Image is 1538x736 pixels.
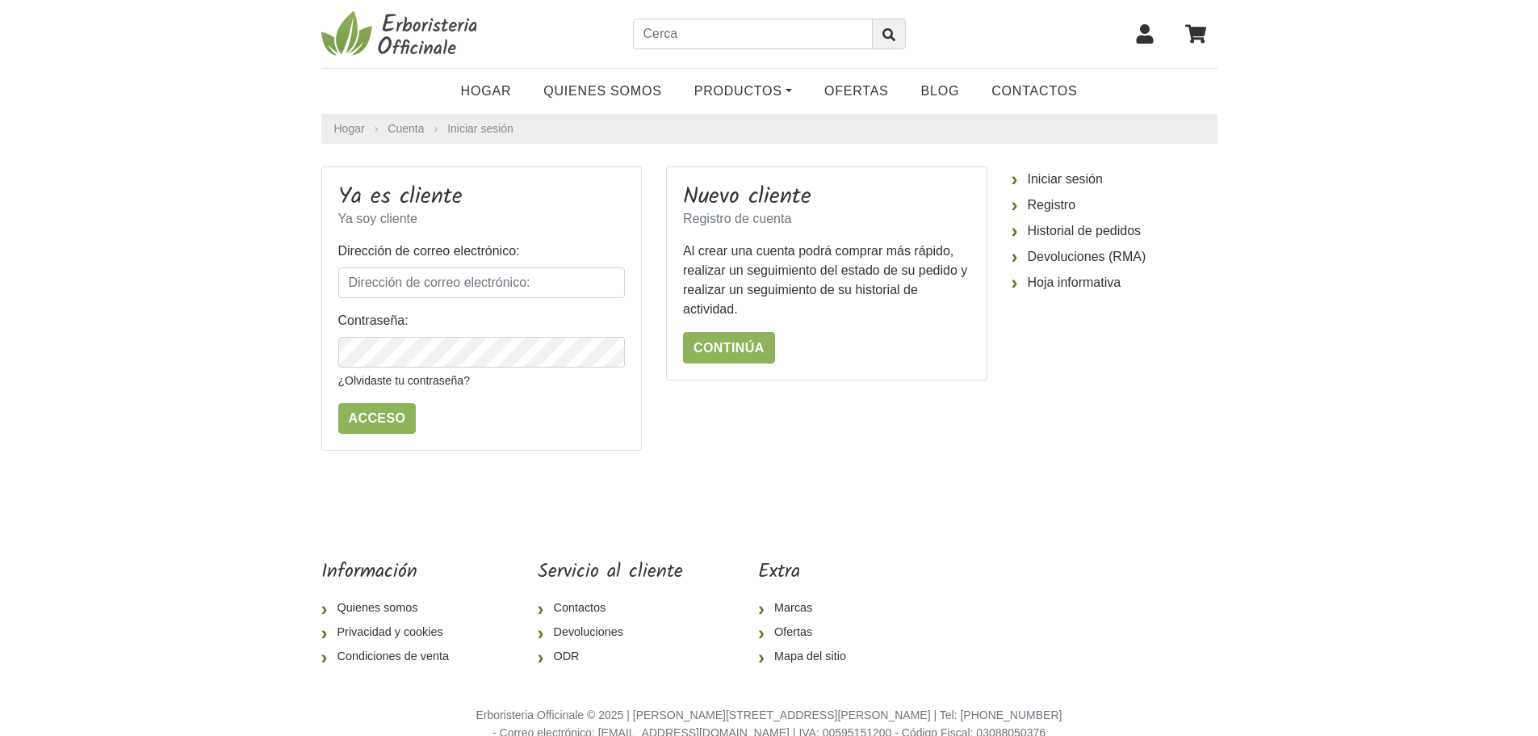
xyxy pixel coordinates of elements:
a: Hogar [445,75,528,107]
font: Devoluciones [554,625,623,638]
font: Cuenta [388,122,424,135]
a: Historial de pedidos [1012,218,1217,244]
a: Quienes somos [321,596,462,620]
input: Cerca [633,19,873,49]
input: Dirección de correo electrónico: [338,267,626,298]
a: Contactos [538,596,683,620]
font: Hogar [461,84,512,98]
iframe: fb:page Facebook Social Plugin [934,561,1217,617]
img: Herbolario oficial [321,10,483,58]
a: Quienes somos [527,75,677,107]
font: Historial de pedidos [1028,224,1142,238]
font: Productos [694,84,782,98]
a: Contactos [975,75,1093,107]
a: Marcas [758,596,859,620]
a: Iniciar sesión [447,122,513,135]
nav: pan rallado [321,114,1217,144]
a: Hoja informativa [1012,270,1217,296]
font: Dirección de correo electrónico: [338,244,520,258]
font: Condiciones de venta [337,650,449,662]
a: Hogar [334,120,365,137]
font: Servicio al cliente [538,556,683,587]
font: Continúa [694,341,765,355]
a: Devoluciones (RMA) [1012,244,1217,270]
a: Cuenta [388,120,424,137]
font: Registro [1028,198,1076,212]
a: OFERTAS [808,75,905,107]
a: Privacidad y cookies [321,620,462,645]
a: Condiciones de venta [321,645,462,669]
font: Ya es cliente [338,179,463,215]
font: ODR [554,650,580,662]
font: Blog [921,84,960,98]
a: Productos [678,75,808,107]
font: Al crear una cuenta podrá comprar más rápido, realizar un seguimiento del estado de su pedido y r... [683,244,967,316]
a: ODR [538,645,683,669]
font: Contraseña: [338,313,409,327]
font: Ya soy cliente [338,212,417,225]
font: Contactos [554,601,606,614]
font: Hoja informativa [1028,275,1121,289]
font: Devoluciones (RMA) [1028,250,1146,263]
a: Registro [1012,192,1217,218]
font: Privacidad y cookies [337,625,443,638]
font: OFERTAS [824,84,889,98]
a: Ofertas [758,620,859,645]
font: Hogar [334,122,365,135]
font: Quienes somos [337,601,418,614]
a: ¿Olvidaste tu contraseña? [338,374,470,387]
font: Registro de cuenta [683,212,791,225]
font: Extra [758,556,800,587]
font: Iniciar sesión [1028,172,1103,186]
font: Marcas [774,601,812,614]
a: Iniciar sesión [1012,166,1217,192]
input: Acceso [338,403,417,434]
a: Mapa del sitio [758,645,859,669]
font: Mapa del sitio [774,650,846,662]
font: Ofertas [774,625,812,638]
font: Quienes somos [543,84,661,98]
font: Nuevo cliente [683,179,811,215]
a: Blog [905,75,976,107]
font: Información [321,556,417,587]
font: Contactos [991,84,1077,98]
a: Continúa [683,332,775,364]
a: Devoluciones [538,620,683,645]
